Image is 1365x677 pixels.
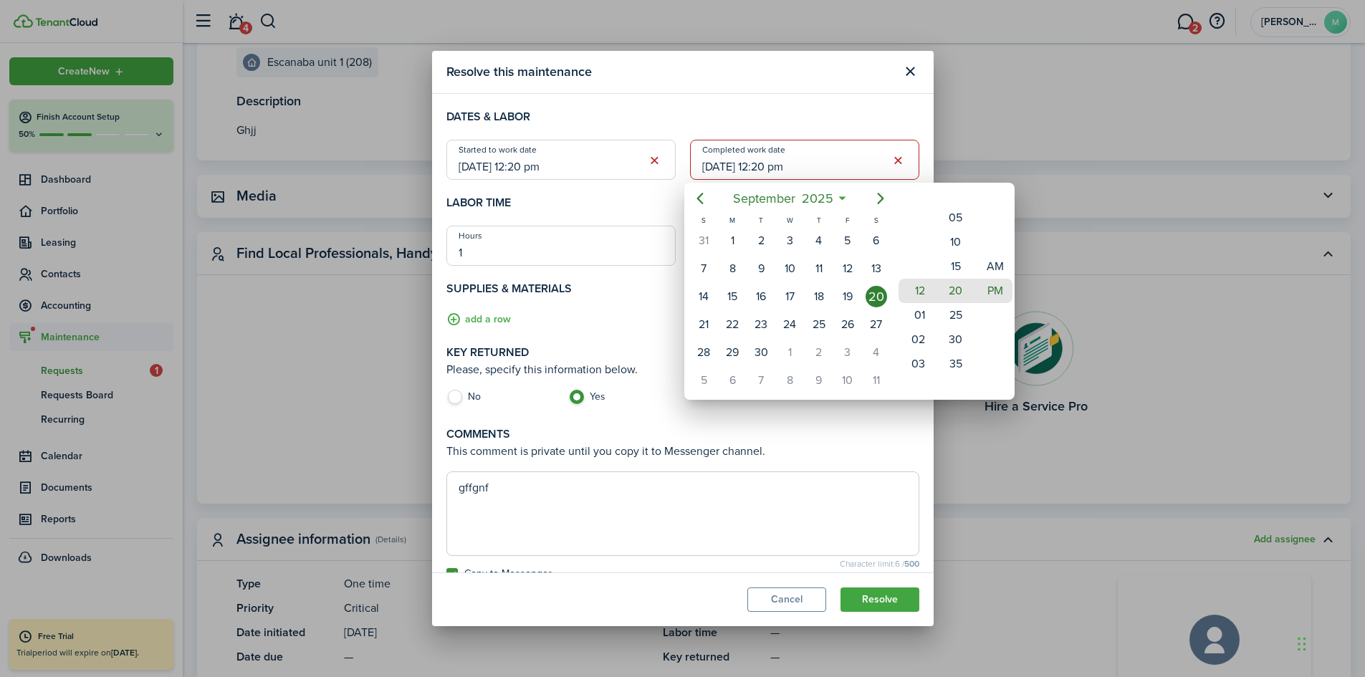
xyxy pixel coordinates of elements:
div: Thursday, September 25, 2025 [808,314,830,335]
div: Saturday, September 6, 2025 [866,230,887,251]
span: September [729,186,798,211]
div: Sunday, September 28, 2025 [693,342,714,363]
div: Thursday, October 2, 2025 [808,342,830,363]
div: Thursday, September 18, 2025 [808,286,830,307]
div: Thursday, September 11, 2025 [808,258,830,279]
mbsc-wheel-item: 20 [938,279,973,303]
div: S [689,214,718,226]
div: Tuesday, September 16, 2025 [750,286,772,307]
div: Sunday, October 5, 2025 [693,370,714,391]
mbsc-wheel-item: 01 [899,303,934,327]
mbsc-button: Previous page [686,184,714,213]
div: Friday, September 19, 2025 [837,286,858,307]
div: Wednesday, October 8, 2025 [779,370,800,391]
div: Sunday, August 31, 2025 [693,230,714,251]
div: Thursday, September 4, 2025 [808,230,830,251]
mbsc-wheel-item: AM [977,254,1012,279]
mbsc-wheel-item: 05 [938,206,973,230]
div: Saturday, October 4, 2025 [866,342,887,363]
mbsc-wheel-item: 35 [938,352,973,376]
div: T [747,214,775,226]
mbsc-wheel-item: 15 [938,254,973,279]
div: Tuesday, September 2, 2025 [750,230,772,251]
div: Wednesday, September 17, 2025 [779,286,800,307]
div: Monday, September 1, 2025 [722,230,743,251]
mbsc-wheel-item: 30 [938,327,973,352]
div: F [833,214,862,226]
mbsc-wheel-item: 02 [899,327,934,352]
div: Monday, September 15, 2025 [722,286,743,307]
div: Saturday, September 13, 2025 [866,258,887,279]
mbsc-wheel-item: PM [977,279,1012,303]
div: Friday, October 3, 2025 [837,342,858,363]
div: Saturday, September 27, 2025 [866,314,887,335]
div: Sunday, September 14, 2025 [693,286,714,307]
mbsc-wheel-item: 10 [938,230,973,254]
div: Sunday, September 7, 2025 [693,258,714,279]
div: Monday, September 22, 2025 [722,314,743,335]
div: Tuesday, September 9, 2025 [750,258,772,279]
div: W [775,214,804,226]
div: Wednesday, September 24, 2025 [779,314,800,335]
div: Wednesday, September 3, 2025 [779,230,800,251]
div: Saturday, October 11, 2025 [866,370,887,391]
div: Friday, September 5, 2025 [837,230,858,251]
mbsc-wheel-item: 25 [938,303,973,327]
div: Tuesday, October 7, 2025 [750,370,772,391]
div: Wednesday, October 1, 2025 [779,342,800,363]
div: Thursday, October 9, 2025 [808,370,830,391]
div: Monday, October 6, 2025 [722,370,743,391]
span: 2025 [798,186,836,211]
div: Wednesday, September 10, 2025 [779,258,800,279]
mbsc-button: September2025 [724,186,842,211]
div: Friday, September 26, 2025 [837,314,858,335]
div: M [718,214,747,226]
div: S [862,214,891,226]
mbsc-wheel: Minute [936,203,975,378]
div: Tuesday, September 30, 2025 [750,342,772,363]
div: Friday, October 10, 2025 [837,370,858,391]
div: Today, Saturday, September 20, 2025 [866,286,887,307]
div: Sunday, September 21, 2025 [693,314,714,335]
div: Monday, September 8, 2025 [722,258,743,279]
mbsc-wheel-item: 12 [899,279,934,303]
mbsc-wheel: Hour [896,203,936,378]
div: Friday, September 12, 2025 [837,258,858,279]
div: Monday, September 29, 2025 [722,342,743,363]
div: Tuesday, September 23, 2025 [750,314,772,335]
mbsc-wheel-item: 03 [899,352,934,376]
mbsc-button: Next page [866,184,895,213]
div: T [805,214,833,226]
